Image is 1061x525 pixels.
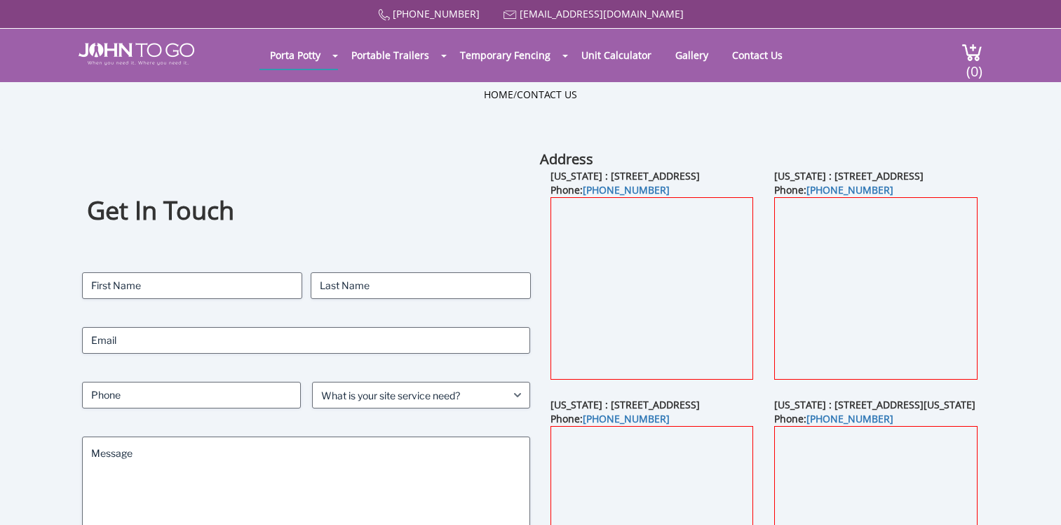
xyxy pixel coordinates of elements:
ul: / [484,88,577,102]
b: Address [540,149,593,168]
span: (0) [966,51,982,81]
b: Phone: [774,412,893,425]
a: Contact Us [517,88,577,101]
b: Phone: [774,183,893,197]
b: [US_STATE] : [STREET_ADDRESS][US_STATE] [774,398,975,411]
b: [US_STATE] : [STREET_ADDRESS] [550,169,700,182]
a: Unit Calculator [571,41,662,69]
h1: Get In Touch [87,194,526,228]
img: Call [378,9,390,21]
a: Gallery [665,41,719,69]
a: [EMAIL_ADDRESS][DOMAIN_NAME] [520,7,684,20]
a: [PHONE_NUMBER] [583,183,670,197]
input: Email [82,327,530,354]
button: Live Chat [1005,469,1061,525]
img: JOHN to go [79,43,194,65]
a: Contact Us [722,41,793,69]
input: Last Name [311,272,531,299]
a: Porta Potty [259,41,331,69]
a: Home [484,88,513,101]
a: Portable Trailers [341,41,440,69]
b: Phone: [550,183,670,197]
a: [PHONE_NUMBER] [583,412,670,425]
b: Phone: [550,412,670,425]
img: Mail [504,11,517,20]
a: [PHONE_NUMBER] [806,412,893,425]
a: [PHONE_NUMBER] [806,183,893,197]
input: First Name [82,272,302,299]
a: Temporary Fencing [450,41,561,69]
b: [US_STATE] : [STREET_ADDRESS] [550,398,700,411]
input: Phone [82,382,301,408]
a: [PHONE_NUMBER] [393,7,480,20]
b: [US_STATE] : [STREET_ADDRESS] [774,169,924,182]
img: cart a [961,43,982,62]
